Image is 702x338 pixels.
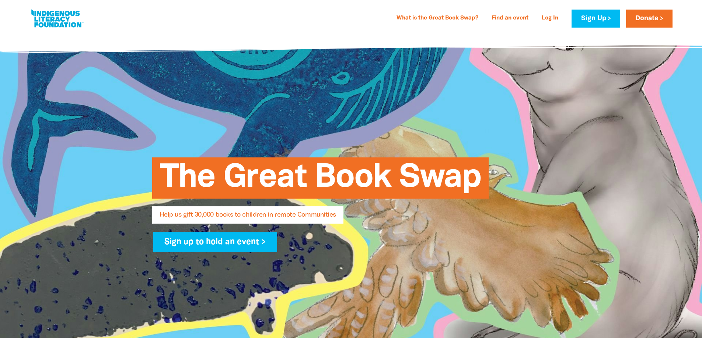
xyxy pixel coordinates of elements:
span: The Great Book Swap [160,163,481,199]
a: Sign Up [572,10,620,28]
a: Sign up to hold an event > [153,232,277,252]
a: Log In [537,13,563,24]
a: Find an event [487,13,533,24]
span: Help us gift 30,000 books to children in remote Communities [160,212,336,224]
a: What is the Great Book Swap? [392,13,483,24]
a: Donate [626,10,673,28]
